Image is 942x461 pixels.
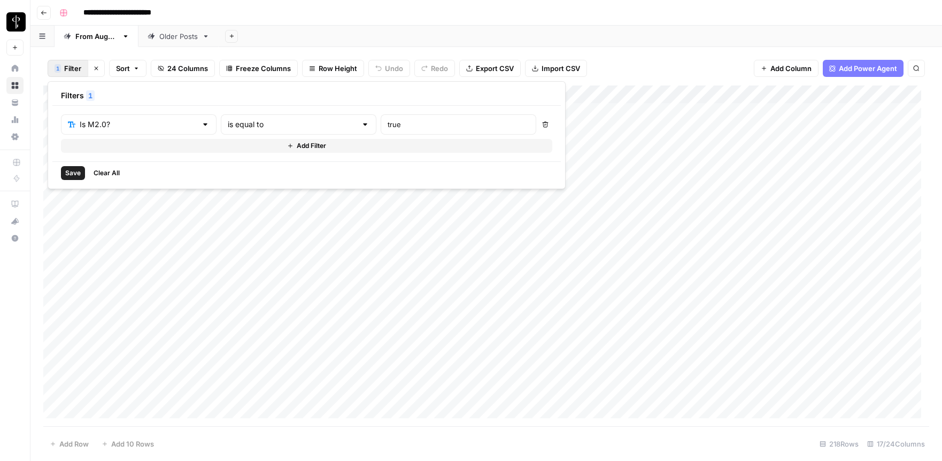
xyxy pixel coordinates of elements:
button: Redo [414,60,455,77]
span: Add Row [59,439,89,449]
button: Import CSV [525,60,587,77]
div: 218 Rows [815,435,863,452]
a: Home [6,60,24,77]
input: Is M2.0? [80,119,197,130]
div: From [DATE] [75,31,118,42]
button: Add Row [43,435,95,452]
a: Your Data [6,94,24,111]
span: Redo [431,63,448,74]
div: What's new? [7,213,23,229]
button: Workspace: LP Production Workloads [6,9,24,35]
input: is equal to [228,119,357,130]
div: Filters [52,86,561,106]
a: From [DATE] [55,26,138,47]
button: Sort [109,60,146,77]
button: Add Power Agent [823,60,904,77]
span: Sort [116,63,130,74]
div: 17/24 Columns [863,435,929,452]
a: Browse [6,77,24,94]
span: Add Filter [297,141,326,151]
a: Usage [6,111,24,128]
button: Add Column [754,60,819,77]
span: Save [65,168,81,178]
span: Export CSV [476,63,514,74]
div: 1 [86,90,95,101]
button: Save [61,166,85,180]
span: Undo [385,63,403,74]
button: Add 10 Rows [95,435,160,452]
button: Export CSV [459,60,521,77]
button: Freeze Columns [219,60,298,77]
div: 1 [55,64,61,73]
button: 1Filter [48,60,88,77]
span: Add Power Agent [839,63,897,74]
button: Add Filter [61,139,552,153]
div: 1Filter [48,81,566,189]
span: Add Column [770,63,812,74]
div: Older Posts [159,31,198,42]
span: Clear All [94,168,120,178]
button: Row Height [302,60,364,77]
img: LP Production Workloads Logo [6,12,26,32]
button: Undo [368,60,410,77]
button: Help + Support [6,230,24,247]
span: 1 [88,90,92,101]
span: 24 Columns [167,63,208,74]
button: Clear All [89,166,124,180]
button: 24 Columns [151,60,215,77]
a: AirOps Academy [6,196,24,213]
span: 1 [56,64,59,73]
span: Add 10 Rows [111,439,154,449]
span: Freeze Columns [236,63,291,74]
span: Filter [64,63,81,74]
a: Older Posts [138,26,219,47]
span: Row Height [319,63,357,74]
button: What's new? [6,213,24,230]
a: Settings [6,128,24,145]
span: Import CSV [542,63,580,74]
